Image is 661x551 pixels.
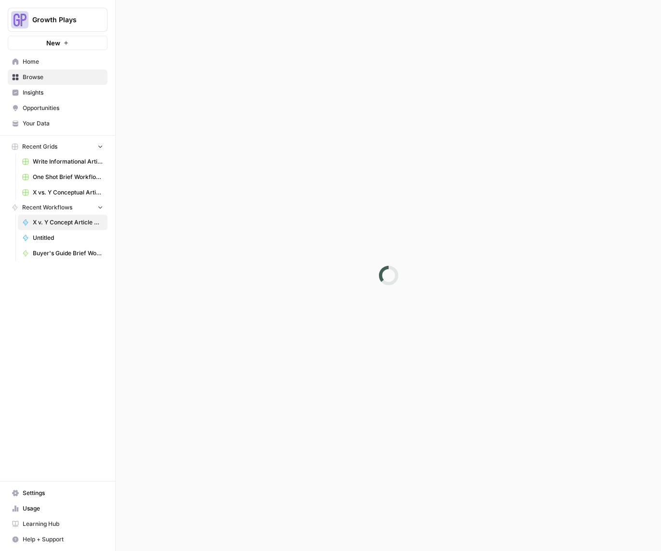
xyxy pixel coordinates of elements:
a: X v. Y Concept Article Generator [18,215,108,230]
span: Growth Plays [32,15,91,25]
button: Recent Grids [8,139,108,154]
a: Usage [8,501,108,516]
span: New [46,38,60,48]
span: Usage [23,504,103,513]
a: X vs. Y Conceptual Articles [18,185,108,200]
span: Help + Support [23,535,103,544]
a: Settings [8,485,108,501]
span: Browse [23,73,103,82]
span: Untitled [33,234,103,242]
span: X v. Y Concept Article Generator [33,218,103,227]
span: One Shot Brief Workflow Grid [33,173,103,181]
img: Growth Plays Logo [11,11,28,28]
button: Recent Workflows [8,200,108,215]
a: Buyer's Guide Brief Workflow [18,246,108,261]
a: Insights [8,85,108,100]
a: Write Informational Articles [18,154,108,169]
span: Settings [23,489,103,497]
a: Learning Hub [8,516,108,532]
span: Recent Workflows [22,203,72,212]
a: Untitled [18,230,108,246]
a: One Shot Brief Workflow Grid [18,169,108,185]
span: Insights [23,88,103,97]
a: Home [8,54,108,69]
span: Opportunities [23,104,103,112]
a: Opportunities [8,100,108,116]
span: Home [23,57,103,66]
span: Buyer's Guide Brief Workflow [33,249,103,258]
span: Learning Hub [23,520,103,528]
span: Write Informational Articles [33,157,103,166]
span: Recent Grids [22,142,57,151]
a: Your Data [8,116,108,131]
a: Browse [8,69,108,85]
span: Your Data [23,119,103,128]
button: Workspace: Growth Plays [8,8,108,32]
button: Help + Support [8,532,108,547]
button: New [8,36,108,50]
span: X vs. Y Conceptual Articles [33,188,103,197]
